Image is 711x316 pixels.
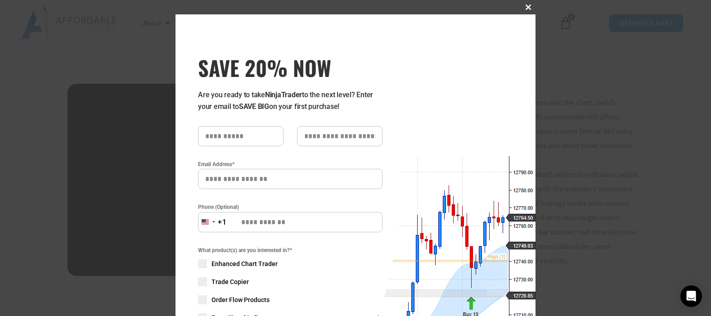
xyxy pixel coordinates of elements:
span: Enhanced Chart Trader [211,259,278,268]
label: Phone (Optional) [198,203,382,212]
span: What product(s) are you interested in? [198,246,382,255]
div: Open Intercom Messenger [680,285,702,307]
h3: SAVE 20% NOW [198,55,382,80]
strong: NinjaTrader [265,90,302,99]
label: Order Flow Products [198,295,382,304]
strong: SAVE BIG [239,102,269,111]
label: Trade Copier [198,277,382,286]
span: Trade Copier [211,277,249,286]
label: Enhanced Chart Trader [198,259,382,268]
p: Are you ready to take to the next level? Enter your email to on your first purchase! [198,89,382,113]
label: Email Address [198,160,382,169]
span: Order Flow Products [211,295,270,304]
div: +1 [218,217,227,228]
button: Selected country [198,212,227,232]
